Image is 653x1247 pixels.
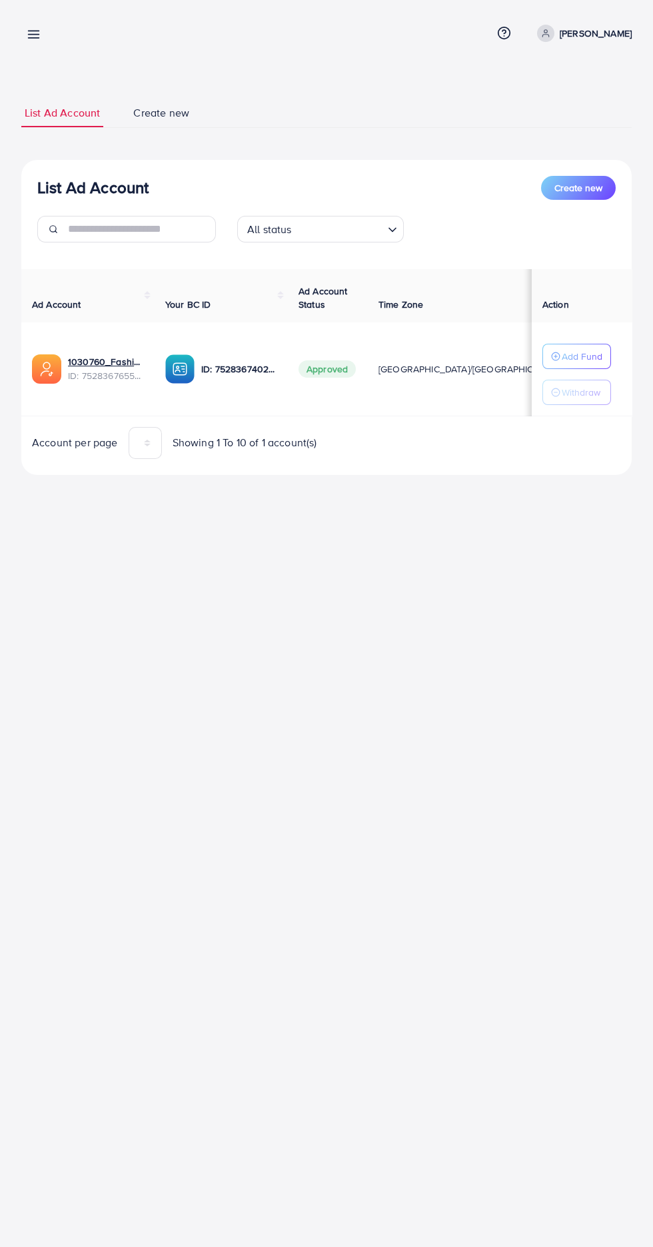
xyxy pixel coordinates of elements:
span: Account per page [32,435,118,450]
p: Withdraw [562,384,600,400]
button: Create new [541,176,616,200]
span: Ad Account [32,298,81,311]
span: Create new [554,181,602,195]
span: [GEOGRAPHIC_DATA]/[GEOGRAPHIC_DATA] [378,362,564,376]
p: [PERSON_NAME] [560,25,632,41]
span: Showing 1 To 10 of 1 account(s) [173,435,317,450]
span: List Ad Account [25,105,100,121]
img: ic-ba-acc.ded83a64.svg [165,354,195,384]
span: Ad Account Status [299,284,348,311]
p: Add Fund [562,348,602,364]
input: Search for option [296,217,382,239]
span: ID: 7528367655024508945 [68,369,144,382]
span: Action [542,298,569,311]
div: Search for option [237,216,404,242]
button: Add Fund [542,344,611,369]
span: Your BC ID [165,298,211,311]
button: Withdraw [542,380,611,405]
p: ID: 7528367402921476112 [201,361,277,377]
img: ic-ads-acc.e4c84228.svg [32,354,61,384]
h3: List Ad Account [37,178,149,197]
span: Time Zone [378,298,423,311]
div: <span class='underline'>1030760_Fashion Rose_1752834697540</span></br>7528367655024508945 [68,355,144,382]
span: All status [245,220,295,239]
span: Approved [299,360,356,378]
a: [PERSON_NAME] [532,25,632,42]
span: Create new [133,105,189,121]
a: 1030760_Fashion Rose_1752834697540 [68,355,144,368]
